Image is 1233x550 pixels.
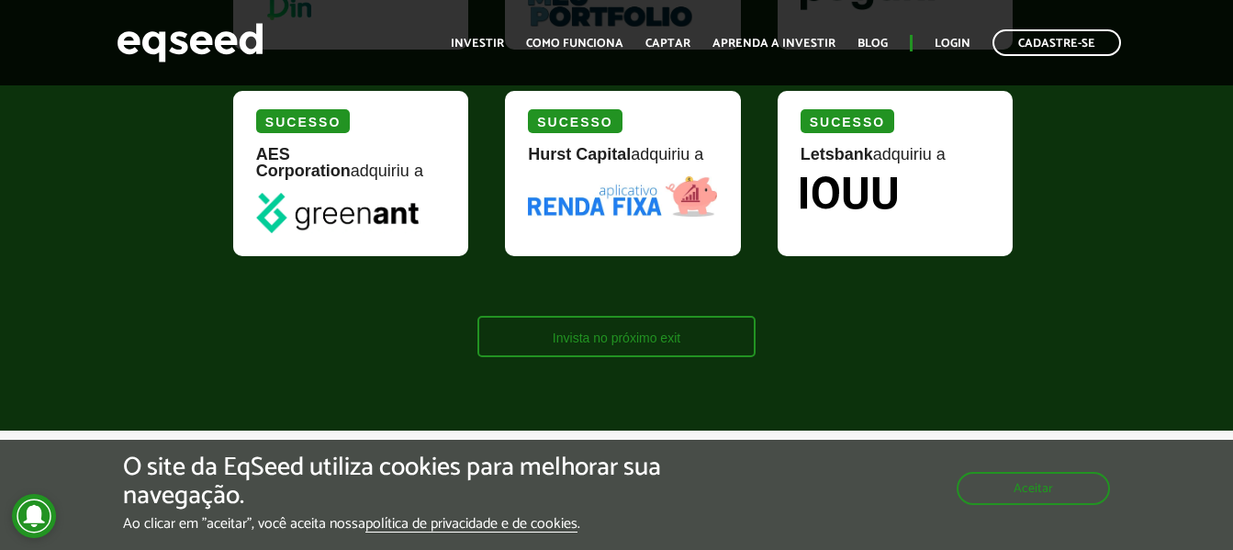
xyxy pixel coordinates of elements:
a: política de privacidade e de cookies [365,517,577,533]
img: greenant [256,193,419,233]
p: Ao clicar em "aceitar", você aceita nossa . [123,515,715,533]
div: adquiriu a [528,146,717,176]
div: Sucesso [801,109,894,133]
a: Login [935,38,970,50]
a: Invista no próximo exit [477,316,756,357]
strong: Hurst Capital [528,145,631,163]
h5: O site da EqSeed utiliza cookies para melhorar sua navegação. [123,454,715,511]
div: adquiriu a [256,146,445,193]
img: Iouu [801,176,897,209]
strong: Letsbank [801,145,873,163]
img: EqSeed [117,18,263,67]
div: Sucesso [256,109,350,133]
a: Blog [857,38,888,50]
a: Investir [451,38,504,50]
div: Sucesso [528,109,622,133]
a: Como funciona [526,38,623,50]
a: Captar [645,38,690,50]
strong: AES Corporation [256,145,351,180]
img: Renda Fixa [528,176,717,217]
a: Cadastre-se [992,29,1121,56]
a: Aprenda a investir [712,38,835,50]
button: Aceitar [957,472,1110,505]
div: adquiriu a [801,146,990,176]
